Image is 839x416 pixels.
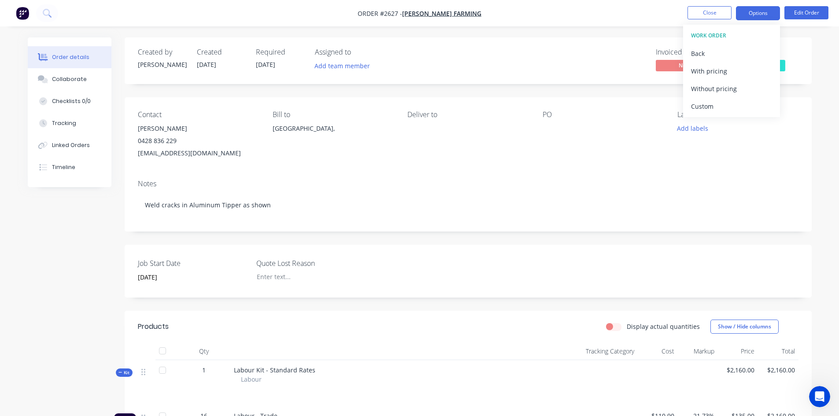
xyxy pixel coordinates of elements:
[202,365,206,375] span: 1
[691,100,772,113] div: Custom
[256,48,304,56] div: Required
[28,90,111,112] button: Checklists 0/0
[28,46,111,68] button: Order details
[138,321,169,332] div: Products
[677,110,798,119] div: Labels
[28,134,111,156] button: Linked Orders
[16,7,29,20] img: Factory
[273,122,393,135] div: [GEOGRAPHIC_DATA],
[402,9,481,18] a: [PERSON_NAME] Farming
[118,369,130,376] span: Kit
[138,258,248,269] label: Job Start Date
[138,122,259,159] div: [PERSON_NAME]0428 836 229[EMAIL_ADDRESS][DOMAIN_NAME]
[758,342,798,360] div: Total
[683,62,780,80] button: With pricing
[718,342,758,360] div: Price
[234,366,315,374] span: Labour Kit - Standard Rates
[683,44,780,62] button: Back
[52,119,76,127] div: Tracking
[241,375,262,384] span: Labour
[177,342,230,360] div: Qty
[256,60,275,69] span: [DATE]
[315,48,403,56] div: Assigned to
[138,48,186,56] div: Created by
[809,386,830,407] iframe: Intercom live chat
[138,110,259,119] div: Contact
[638,342,678,360] div: Cost
[52,163,75,171] div: Timeline
[52,75,87,83] div: Collaborate
[691,30,772,41] div: WORK ORDER
[197,60,216,69] span: [DATE]
[678,342,718,360] div: Markup
[761,365,795,375] span: $2,160.00
[736,6,780,20] button: Options
[683,27,780,44] button: WORK ORDER
[138,60,186,69] div: [PERSON_NAME]
[138,135,259,147] div: 0428 836 229
[116,368,133,377] div: Kit
[138,180,798,188] div: Notes
[691,82,772,95] div: Without pricing
[197,48,245,56] div: Created
[273,110,393,119] div: Bill to
[656,48,722,56] div: Invoiced
[132,271,241,284] input: Enter date
[358,9,402,18] span: Order #2627 -
[673,122,713,134] button: Add labels
[656,60,709,71] span: No
[691,65,772,77] div: With pricing
[691,47,772,60] div: Back
[407,110,528,119] div: Deliver to
[52,141,90,149] div: Linked Orders
[28,112,111,134] button: Tracking
[710,320,779,334] button: Show / Hide columns
[52,53,89,61] div: Order details
[273,122,393,151] div: [GEOGRAPHIC_DATA],
[683,97,780,115] button: Custom
[138,147,259,159] div: [EMAIL_ADDRESS][DOMAIN_NAME]
[315,60,375,72] button: Add team member
[310,60,374,72] button: Add team member
[784,6,828,19] button: Edit Order
[138,191,798,218] div: Weld cracks in Aluminum Tipper as shown
[627,322,700,331] label: Display actual quantities
[543,110,663,119] div: PO
[683,80,780,97] button: Without pricing
[256,258,366,269] label: Quote Lost Reason
[52,97,91,105] div: Checklists 0/0
[28,68,111,90] button: Collaborate
[138,122,259,135] div: [PERSON_NAME]
[721,365,754,375] span: $2,160.00
[539,342,638,360] div: Tracking Category
[28,156,111,178] button: Timeline
[687,6,732,19] button: Close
